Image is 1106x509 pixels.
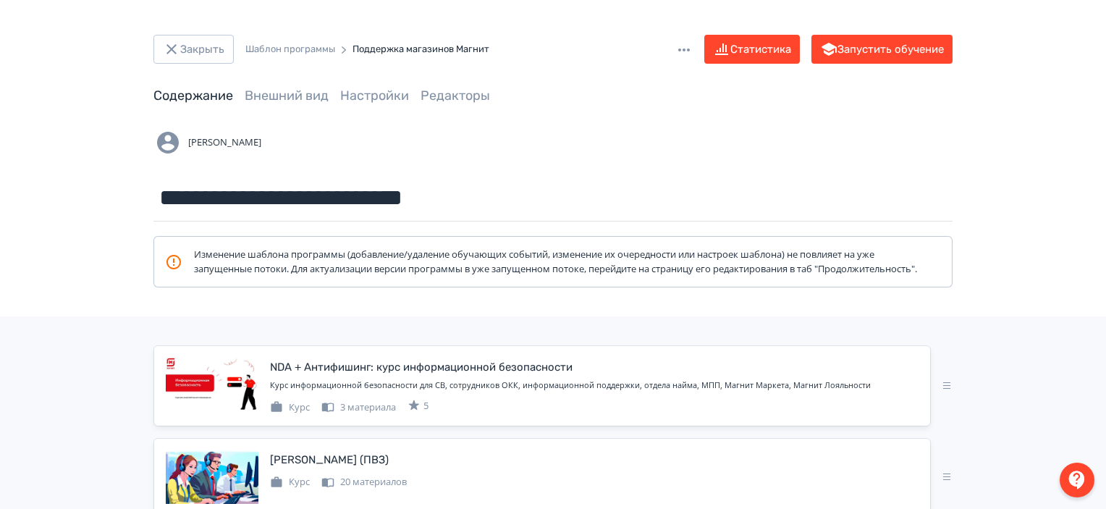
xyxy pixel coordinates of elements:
button: Статистика [704,35,800,64]
div: Курс [270,400,310,415]
a: Содержание [153,88,233,104]
div: Шаблон программы [245,42,335,56]
div: Изменение шаблона программы (добавление/удаление обучающих событий, изменение их очередности или ... [165,248,918,276]
a: Редакторы [421,88,490,104]
button: Закрыть [153,35,234,64]
div: Курс информационной безопасности для СВ, сотрудников ОКК, информационной поддержки, отдела найма,... [270,379,919,392]
div: СДО Админка (ПВЗ) [270,452,389,468]
div: NDA + Антифишинг: курс информационной безопасности [270,359,573,376]
span: 5 [423,399,429,413]
button: Запустить обучение [811,35,953,64]
span: [PERSON_NAME] [188,135,261,150]
a: Внешний вид [245,88,329,104]
a: Настройки [340,88,409,104]
div: 20 материалов [321,475,407,489]
div: 3 материала [321,400,396,415]
div: Поддержка магазинов Магнит [353,42,489,56]
div: Курс [270,475,310,489]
